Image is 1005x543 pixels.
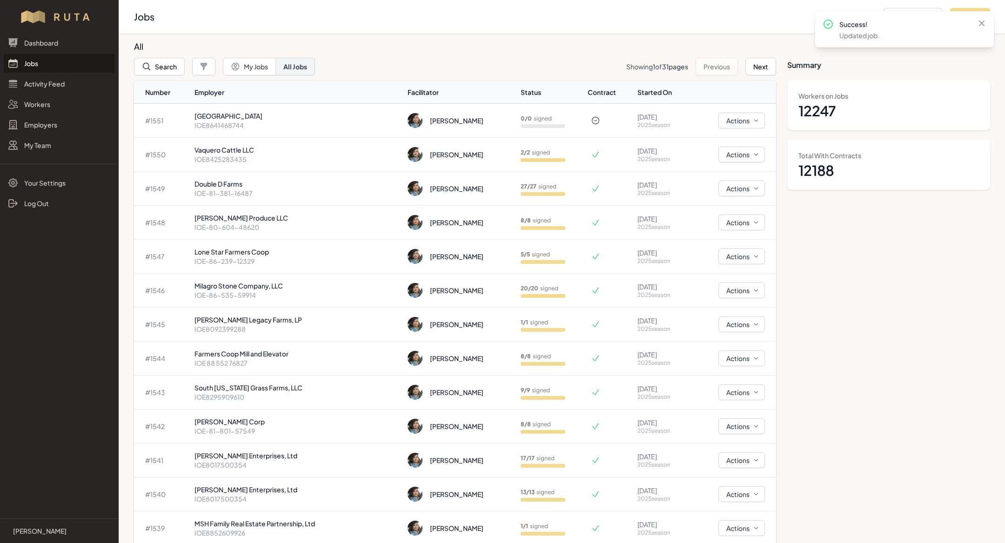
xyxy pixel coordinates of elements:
p: Milagro Stone Company, LLC [194,281,401,290]
p: signed [521,149,550,156]
button: Actions [718,248,765,264]
button: Add Job [950,8,990,26]
p: Showing of [626,62,688,71]
p: signed [521,217,551,224]
p: IOE-81-801-57549 [194,426,401,436]
td: # 1547 [134,240,191,274]
p: IOE8017500354 [194,494,401,503]
b: 0 / 0 [521,115,532,122]
button: Add Employer [884,8,943,26]
button: Previous [696,58,738,75]
b: 1 / 1 [521,319,528,326]
a: Employers [4,115,115,134]
h2: Jobs [134,10,876,23]
b: 8 / 8 [521,353,531,360]
p: [DATE] [637,180,687,189]
div: [PERSON_NAME] [430,489,483,499]
button: Actions [718,316,765,332]
p: [DATE] [637,316,687,325]
p: Updated job. [839,31,970,40]
p: Lone Star Farmers Coop [194,247,401,256]
td: # 1540 [134,477,191,511]
p: signed [521,251,550,258]
p: 2025 season [637,223,687,231]
p: IOE8295909610 [194,392,401,402]
b: 20 / 20 [521,285,538,292]
th: Status [517,81,588,104]
p: [DATE] [637,282,687,291]
img: Workflow [20,9,99,24]
th: Number [134,81,191,104]
p: Double D Farms [194,179,401,188]
p: signed [521,421,551,428]
div: [PERSON_NAME] [430,218,483,227]
button: Actions [718,147,765,162]
dt: Workers on Jobs [798,91,979,101]
button: My Jobs [223,58,276,75]
p: [DATE] [637,350,687,359]
dt: Total With Contracts [798,151,979,160]
th: Employer [191,81,404,104]
button: Next [745,58,776,75]
p: 2025 season [637,189,687,197]
p: IOE8641468744 [194,121,401,130]
td: # 1545 [134,308,191,342]
p: signed [521,353,551,360]
p: [DATE] [637,452,687,461]
p: signed [521,115,552,122]
button: All Jobs [275,58,315,75]
b: 9 / 9 [521,387,530,394]
button: Actions [718,181,765,196]
a: Workers [4,95,115,114]
p: signed [521,319,548,326]
p: 2025 season [637,121,687,129]
b: 8 / 8 [521,421,531,428]
div: [PERSON_NAME] [430,116,483,125]
b: 13 / 13 [521,489,535,496]
p: [DATE] [637,248,687,257]
p: IOE 88 552 76827 [194,358,401,368]
td: # 1551 [134,104,191,138]
p: MSH Family Real Estate Partnership, Ltd [194,519,401,528]
button: Actions [718,282,765,298]
b: 2 / 2 [521,149,530,156]
p: [DATE] [637,112,687,121]
p: [DATE] [637,384,687,393]
span: 31 pages [662,62,688,71]
p: 2025 season [637,393,687,401]
a: My Team [4,136,115,154]
a: Activity Feed [4,74,115,93]
p: IOE8425283435 [194,154,401,164]
p: Success! [839,20,970,29]
p: [PERSON_NAME] Corp [194,417,401,426]
div: [PERSON_NAME] [430,184,483,193]
p: IOE-80-604-48620 [194,222,401,232]
div: [PERSON_NAME] [430,422,483,431]
p: [DATE] [637,214,687,223]
p: 2025 season [637,529,687,536]
p: IOE8092399288 [194,324,401,334]
a: Dashboard [4,34,115,52]
th: Facilitator [404,81,516,104]
p: 2025 season [637,155,687,163]
p: 2025 season [637,359,687,367]
p: 2025 season [637,427,687,435]
div: [PERSON_NAME] [430,523,483,533]
button: Actions [718,350,765,366]
span: 1 [653,62,655,71]
p: 2025 season [637,461,687,469]
button: Actions [718,384,765,400]
td: # 1546 [134,274,191,308]
button: Actions [718,486,765,502]
nav: Pagination [626,58,776,75]
p: IOE-86-535-59914 [194,290,401,300]
p: [DATE] [637,486,687,495]
p: [PERSON_NAME] Produce LLC [194,213,401,222]
button: Actions [718,418,765,434]
td: # 1543 [134,375,191,409]
p: [DATE] [637,520,687,529]
td: # 1542 [134,409,191,443]
div: [PERSON_NAME] [430,252,483,261]
h3: Summary [787,41,990,71]
div: [PERSON_NAME] [430,286,483,295]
